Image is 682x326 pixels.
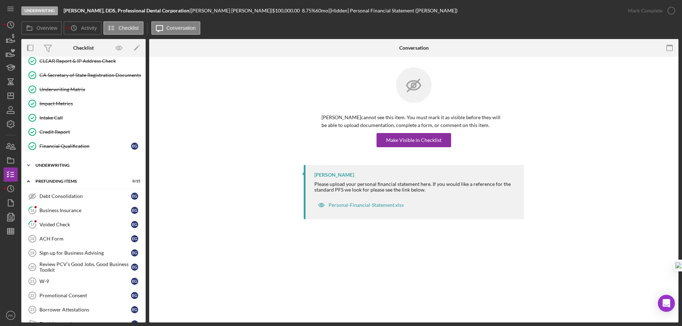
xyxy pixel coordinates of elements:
[39,278,131,284] div: W-9
[315,8,328,13] div: 60 mo
[128,179,140,183] div: 0 / 15
[25,54,142,68] a: CLEAR Report & IP Address Check
[39,143,131,149] div: Financial Qualification
[25,111,142,125] a: Intake Call
[30,208,35,212] tspan: 16
[377,133,451,147] button: Make Visible in Checklist
[30,237,34,241] tspan: 18
[81,25,97,31] label: Activity
[658,295,675,312] div: Open Intercom Messenger
[30,251,34,255] tspan: 19
[131,292,138,299] div: E G
[25,82,142,96] a: Underwriting Matrix
[39,72,142,78] div: CA Secretary of State Registration Documents
[314,181,517,193] div: Please upload your personal financial statement here. If you would like a reference for the stand...
[36,163,137,167] div: Underwriting
[191,8,272,13] div: [PERSON_NAME] [PERSON_NAME] |
[25,232,142,246] a: 18ACH FormEG
[167,25,196,31] label: Conversation
[314,172,354,178] div: [PERSON_NAME]
[39,261,131,273] div: Review PCV's Good Jobs, Good Business Toolkit
[25,288,142,303] a: 22Promotional ConsentEG
[39,236,131,242] div: ACH Form
[64,21,101,35] button: Activity
[39,129,142,135] div: Credit Report
[328,8,458,13] div: | [Hidden] Personal Financial Statement ([PERSON_NAME])
[25,260,142,274] a: 20Review PCV's Good Jobs, Good Business ToolkitEG
[8,314,13,317] text: RK
[386,133,442,147] div: Make Visible in Checklist
[131,306,138,313] div: E G
[329,202,404,208] div: Personal-Financial-Statement.xlsx
[21,21,62,35] button: Overview
[30,308,34,312] tspan: 23
[39,208,131,213] div: Business Insurance
[25,189,142,203] a: Debt ConsolidationEG
[39,222,131,227] div: Voided Check
[39,293,131,298] div: Promotional Consent
[64,7,189,13] b: [PERSON_NAME], DDS, Professional Dental Corporation
[64,8,191,13] div: |
[131,221,138,228] div: E G
[25,203,142,217] a: 16Business InsuranceEG
[39,307,131,313] div: Borrower Attestations
[119,25,139,31] label: Checklist
[25,246,142,260] a: 19Sign up for Business AdvisingEG
[30,293,34,298] tspan: 22
[151,21,201,35] button: Conversation
[36,179,123,183] div: Prefunding Items
[39,193,131,199] div: Debt Consolidation
[314,198,407,212] button: Personal-Financial-Statement.xlsx
[25,125,142,139] a: Credit Report
[131,235,138,242] div: E G
[25,96,142,111] a: Impact Metrics
[39,58,142,64] div: CLEAR Report & IP Address Check
[621,4,678,18] button: Mark Complete
[131,264,138,271] div: E G
[4,308,18,322] button: RK
[37,25,57,31] label: Overview
[25,274,142,288] a: 21W-9EG
[73,45,94,51] div: Checklist
[30,265,34,269] tspan: 20
[131,193,138,200] div: E G
[131,249,138,256] div: E G
[21,6,58,15] div: Underwriting
[321,114,506,129] p: [PERSON_NAME] cannot see this item. You must mark it as visible before they will be able to uploa...
[399,45,429,51] div: Conversation
[131,207,138,214] div: E G
[131,143,138,150] div: E G
[103,21,144,35] button: Checklist
[25,139,142,153] a: Financial QualificationEG
[30,279,34,283] tspan: 21
[25,68,142,82] a: CA Secretary of State Registration Documents
[25,217,142,232] a: 17Voided CheckEG
[131,278,138,285] div: E G
[30,222,35,227] tspan: 17
[39,87,142,92] div: Underwriting Matrix
[272,8,302,13] div: $100,000.00
[25,303,142,317] a: 23Borrower AttestationsEG
[39,115,142,121] div: Intake Call
[628,4,662,18] div: Mark Complete
[39,101,142,106] div: Impact Metrics
[302,8,315,13] div: 8.75 %
[39,250,131,256] div: Sign up for Business Advising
